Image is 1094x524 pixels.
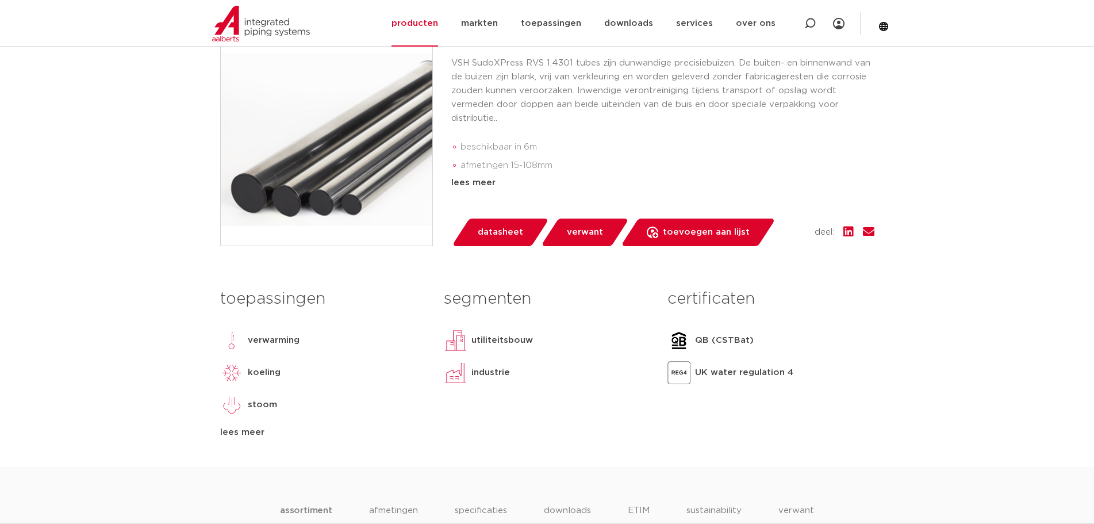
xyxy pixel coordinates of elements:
img: QB (CSTBat) [667,329,690,352]
li: afmetingen 15-108mm [460,156,874,175]
img: utiliteitsbouw [444,329,467,352]
img: verwarming [220,329,243,352]
a: datasheet [451,219,549,246]
span: datasheet [478,223,523,242]
p: verwarming [248,334,300,347]
p: koeling [248,366,281,380]
p: industrie [471,366,510,380]
div: lees meer [451,176,874,190]
li: beschikbaar in 6m [460,138,874,156]
p: utiliteitsbouw [471,334,533,347]
img: industrie [444,361,467,384]
h3: certificaten [667,288,874,311]
p: UK water regulation 4 [695,366,793,380]
span: verwant [567,223,603,242]
img: koeling [220,361,243,384]
span: deel: [815,225,834,239]
a: verwant [540,219,629,246]
p: stoom [248,398,277,412]
p: VSH SudoXPress RVS 1.4301 tubes zijn dunwandige precisiebuizen. De buiten- en binnenwand van de b... [451,56,874,125]
h3: toepassingen [220,288,427,311]
img: stoom [220,393,243,416]
img: Product Image for VSH SudoXPress RVS buis 1.4301 (AISI304) [221,34,432,246]
h3: segmenten [444,288,650,311]
span: toevoegen aan lijst [663,223,750,242]
img: UK water regulation 4 [667,361,690,384]
p: QB (CSTBat) [695,334,754,347]
div: lees meer [220,426,427,439]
